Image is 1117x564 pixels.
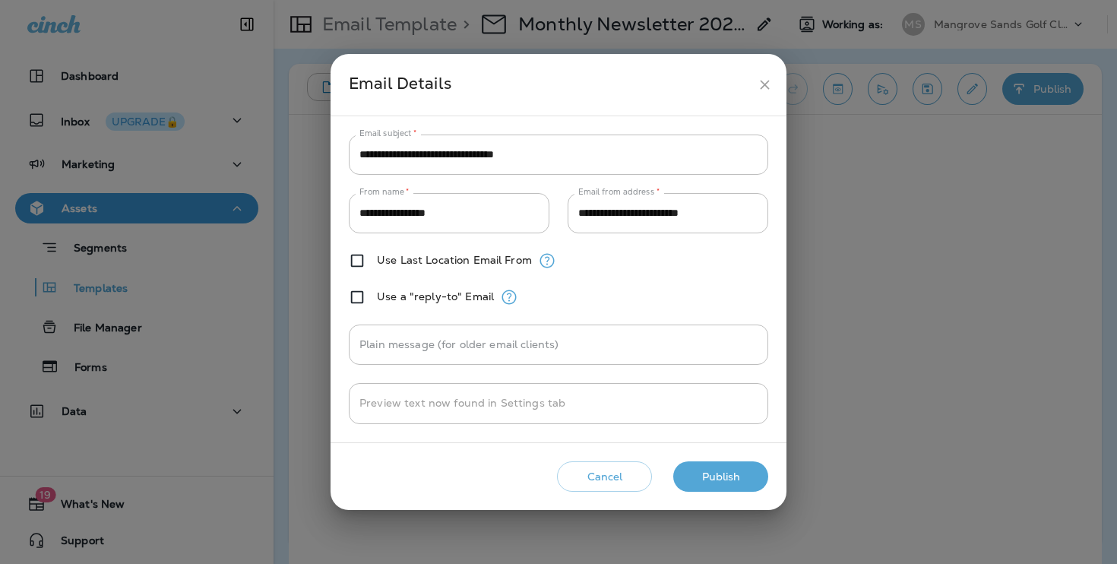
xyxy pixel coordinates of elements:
label: From name [359,186,410,198]
button: close [751,71,779,99]
label: Use Last Location Email From [377,254,532,266]
button: Publish [673,461,768,493]
button: Cancel [557,461,652,493]
div: Email Details [349,71,751,99]
label: Email subject [359,128,417,139]
label: Use a "reply-to" Email [377,290,494,303]
label: Email from address [578,186,660,198]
